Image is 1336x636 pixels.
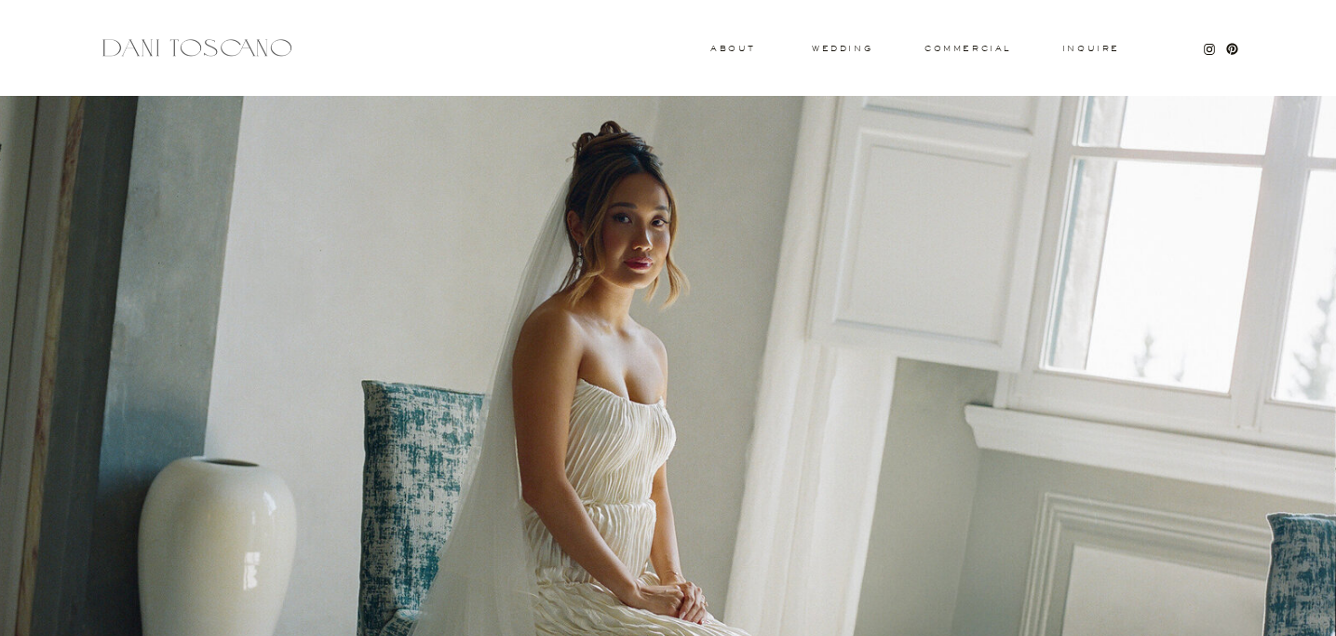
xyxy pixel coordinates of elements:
[1061,45,1121,54] a: Inquire
[710,45,751,51] a: About
[812,45,872,51] a: wedding
[924,45,1010,52] a: commercial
